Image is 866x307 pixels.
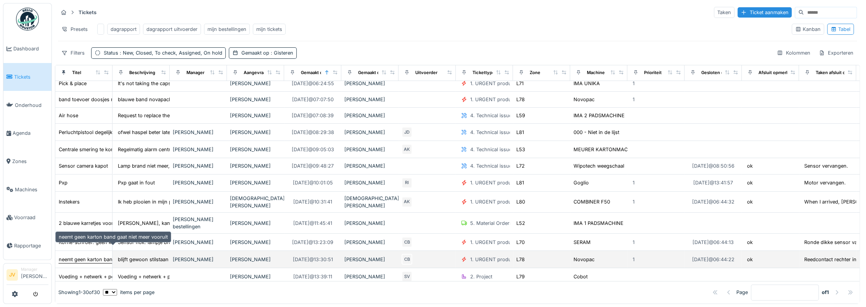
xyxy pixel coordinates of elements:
[59,256,168,263] div: neemt geen karton band gaat niet meer vooruit
[59,80,87,87] div: Pick & place
[633,80,635,87] div: 1
[230,273,281,280] div: [PERSON_NAME]
[293,198,332,205] div: [DATE] @ 10:31:41
[293,220,332,227] div: [DATE] @ 11:45:41
[516,80,524,87] div: L71
[3,147,51,176] a: Zones
[470,256,558,263] div: 1. URGENT production line disruption
[692,162,734,170] div: [DATE] @ 08:50:56
[14,73,48,81] span: Tickets
[58,47,88,58] div: Filters
[472,69,495,76] div: Tickettype
[344,129,395,136] div: [PERSON_NAME]
[118,220,248,227] div: [PERSON_NAME], kan je nog eens zo 2 van die blauw...
[230,162,281,170] div: [PERSON_NAME]
[574,256,594,263] div: Novopac
[470,96,558,103] div: 1. URGENT production line disruption
[714,7,734,18] div: Taken
[118,198,231,205] div: Ik heb plooien in mijn pakjes de instekers moet...
[111,26,137,33] div: dagrapport
[129,69,155,76] div: Beschrijving
[344,96,395,103] div: [PERSON_NAME]
[173,198,224,205] div: [PERSON_NAME]
[292,129,334,136] div: [DATE] @ 08:29:38
[230,112,281,119] div: [PERSON_NAME]
[574,179,589,186] div: Goglio
[118,179,155,186] div: Pxp gaat in fout
[402,178,412,188] div: RI
[693,179,733,186] div: [DATE] @ 13:41:57
[701,69,726,76] div: Gesloten op
[6,267,48,285] a: JV Manager[PERSON_NAME]
[344,112,395,119] div: [PERSON_NAME]
[59,179,67,186] div: Pxp
[293,273,332,280] div: [DATE] @ 13:39:11
[16,8,39,31] img: Badge_color-CXgf-gQk.svg
[470,273,492,280] div: 2. Project
[633,96,635,103] div: 1
[118,80,228,87] div: It's not taking the capsules, Pick & place outs...
[230,129,281,136] div: [PERSON_NAME]
[118,50,222,56] span: : New, Closed, To check, Assigned, On hold
[415,69,437,76] div: Uitvoerder
[470,129,512,136] div: 4. Technical issue
[516,129,524,136] div: L81
[344,179,395,186] div: [PERSON_NAME]
[587,69,605,76] div: Machine
[3,204,51,232] a: Voorraad
[470,162,512,170] div: 4. Technical issue
[516,96,525,103] div: L78
[574,112,625,119] div: IMA 2 PADSMACHINE
[256,26,282,33] div: mijn tickets
[230,80,281,87] div: [PERSON_NAME]
[574,80,600,87] div: IMA UNIKA
[3,119,51,147] a: Agenda
[59,146,114,153] div: Centrale smering te kort
[470,198,558,205] div: 1. URGENT production line disruption
[470,112,512,119] div: 4. Technical issue
[241,49,293,57] div: Gemaakt op
[118,256,231,263] div: blijft gewoon stilstaan na vullen dozen gebeurt...
[292,112,334,119] div: [DATE] @ 07:08:39
[470,179,558,186] div: 1. URGENT production line disruption
[516,198,525,205] div: L80
[402,144,412,155] div: AK
[470,80,558,87] div: 1. URGENT production line disruption
[103,289,154,296] div: items per page
[14,214,48,221] span: Voorraad
[644,69,662,76] div: Prioriteit
[633,179,635,186] div: 1
[358,69,387,76] div: Gemaakt door
[402,197,412,207] div: AK
[633,256,635,263] div: 1
[747,179,753,186] div: ok
[118,96,239,103] div: blauwe band novapack toevoer doosjes schokt vo...
[173,239,224,246] div: [PERSON_NAME]
[173,179,224,186] div: [PERSON_NAME]
[173,256,224,263] div: [PERSON_NAME]
[692,256,734,263] div: [DATE] @ 06:44:22
[293,256,333,263] div: [DATE] @ 13:30:51
[186,69,204,76] div: Manager
[230,146,281,153] div: [PERSON_NAME]
[633,198,635,205] div: 1
[292,80,334,87] div: [DATE] @ 06:24:55
[402,237,412,247] div: CB
[104,49,222,57] div: Status
[344,239,395,246] div: [PERSON_NAME]
[747,198,753,205] div: ok
[21,267,48,283] li: [PERSON_NAME]
[574,273,588,280] div: Cobot
[292,96,334,103] div: [DATE] @ 07:07:50
[574,198,610,205] div: COMBINER F50
[758,69,795,76] div: Afsluit opmerking
[118,112,229,119] div: Request to replace the air hose from straight t...
[59,129,155,136] div: Perluchtpistool degelijk ophangen L81/82
[146,26,198,33] div: dagrapport uitvoerder
[230,96,281,103] div: [PERSON_NAME]
[402,271,412,282] div: SV
[344,256,395,263] div: [PERSON_NAME]
[173,162,224,170] div: [PERSON_NAME]
[15,186,48,193] span: Machines
[516,220,525,227] div: L52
